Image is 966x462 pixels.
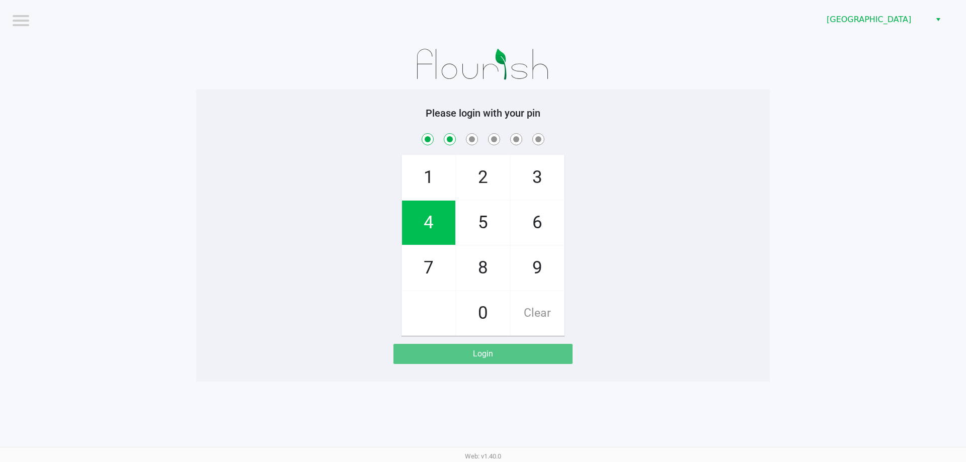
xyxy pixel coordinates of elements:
h5: Please login with your pin [204,107,762,119]
span: 0 [456,291,510,335]
span: 8 [456,246,510,290]
span: 7 [402,246,455,290]
span: [GEOGRAPHIC_DATA] [827,14,925,26]
button: Select [931,11,945,29]
span: 9 [511,246,564,290]
span: Clear [511,291,564,335]
span: 1 [402,155,455,200]
span: 5 [456,201,510,245]
span: 2 [456,155,510,200]
span: 6 [511,201,564,245]
span: Web: v1.40.0 [465,452,501,460]
span: 3 [511,155,564,200]
span: 4 [402,201,455,245]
